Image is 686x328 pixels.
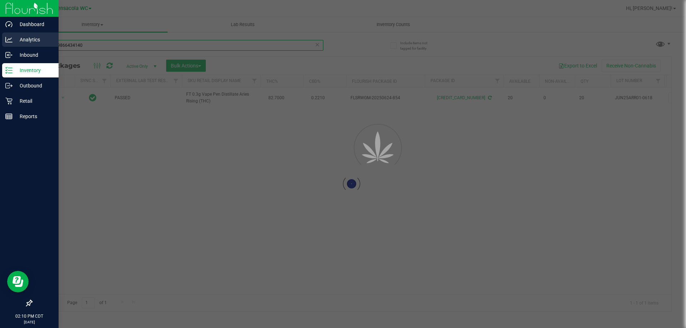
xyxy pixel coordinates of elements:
p: Reports [13,112,55,121]
inline-svg: Inventory [5,67,13,74]
iframe: Resource center [7,271,29,292]
p: Dashboard [13,20,55,29]
inline-svg: Inbound [5,51,13,59]
p: Analytics [13,35,55,44]
p: Retail [13,97,55,105]
inline-svg: Outbound [5,82,13,89]
p: Inventory [13,66,55,75]
inline-svg: Analytics [5,36,13,43]
p: Outbound [13,81,55,90]
p: [DATE] [3,319,55,325]
inline-svg: Retail [5,97,13,105]
p: 02:10 PM CDT [3,313,55,319]
inline-svg: Dashboard [5,21,13,28]
p: Inbound [13,51,55,59]
inline-svg: Reports [5,113,13,120]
